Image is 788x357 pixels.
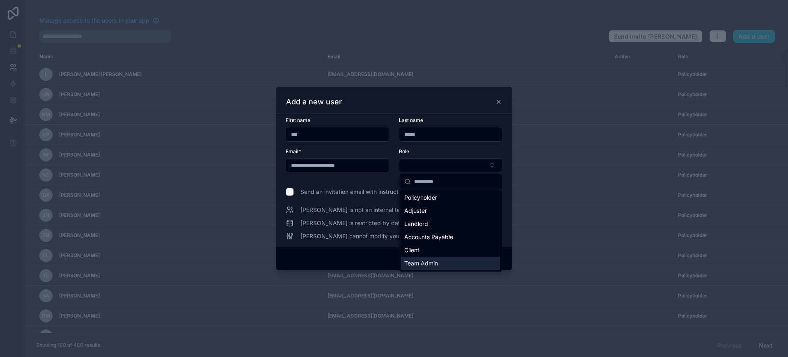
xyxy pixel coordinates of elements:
span: Client [404,246,419,254]
span: Last name [399,117,423,123]
div: Suggestions [399,189,502,272]
span: Adjuster [404,207,427,215]
span: Role [399,148,409,154]
span: Policyholder [404,193,437,202]
span: Send an invitation email with instructions to log in [300,188,432,196]
span: [PERSON_NAME] cannot modify your app [300,232,414,240]
span: [PERSON_NAME] is not an internal team member [300,206,432,214]
h3: Add a new user [286,97,342,107]
span: [PERSON_NAME] is restricted by data permissions [300,219,437,227]
span: Team Admin [404,259,438,267]
button: Select Button [399,158,502,172]
input: Send an invitation email with instructions to log in [286,188,294,196]
span: First name [286,117,310,123]
span: Landlord [404,220,428,228]
span: Accounts Payable [404,233,453,241]
span: Email [286,148,298,154]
